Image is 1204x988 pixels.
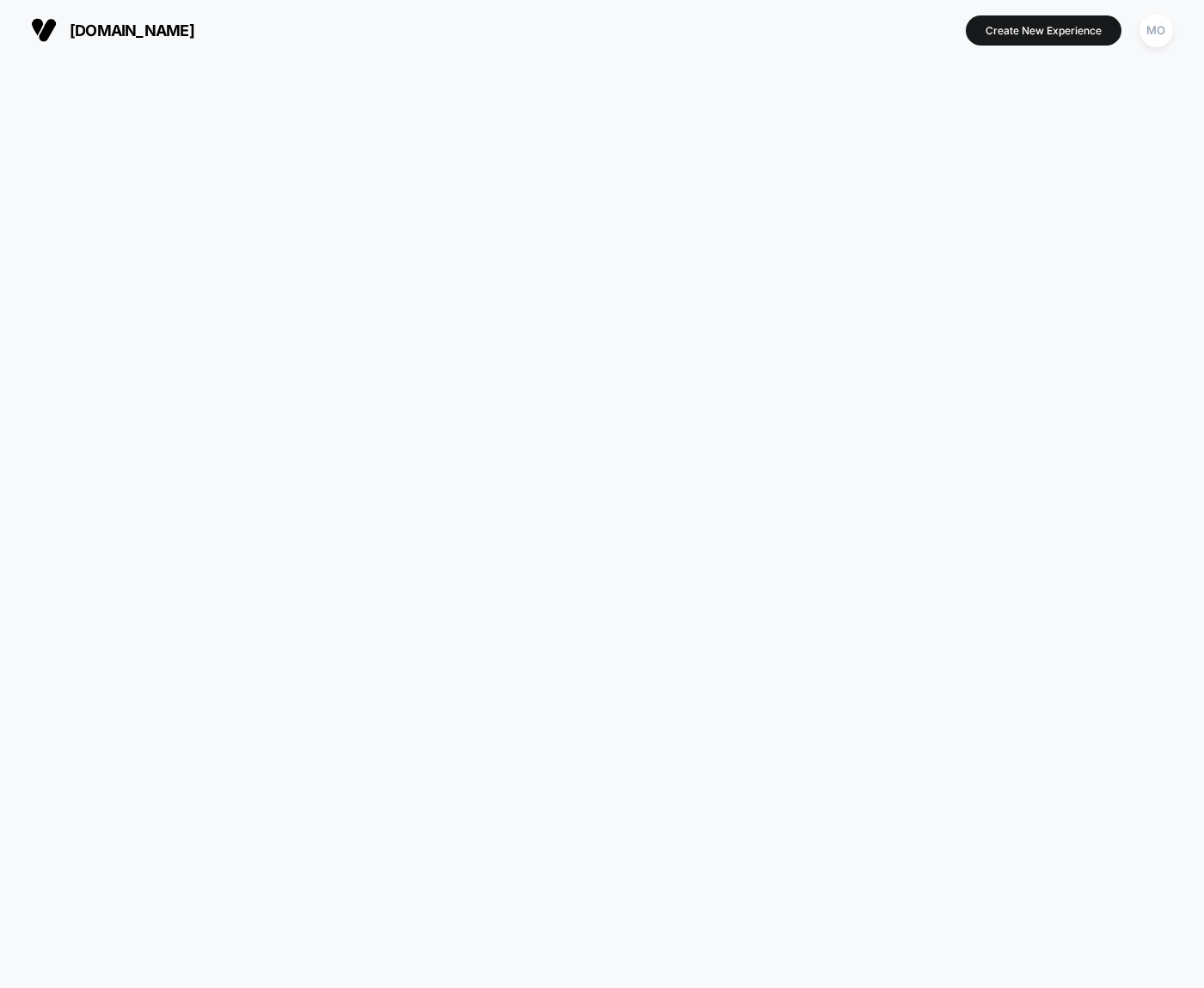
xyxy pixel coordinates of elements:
[70,21,194,40] span: [DOMAIN_NAME]
[31,17,57,43] img: Visually logo
[1134,13,1178,48] button: MO
[1139,14,1173,47] div: MO
[966,15,1121,46] button: Create New Experience
[26,16,200,44] button: [DOMAIN_NAME]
